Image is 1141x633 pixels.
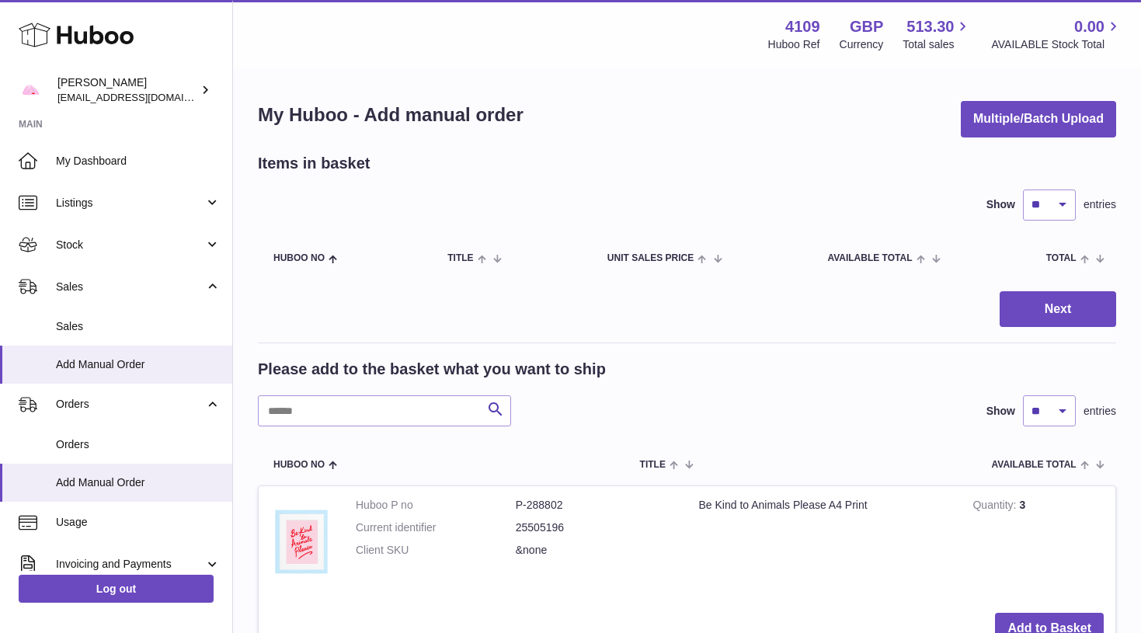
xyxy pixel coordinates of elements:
span: entries [1084,404,1116,419]
span: Total sales [903,37,972,52]
span: Listings [56,196,204,210]
span: AVAILABLE Stock Total [991,37,1122,52]
td: Be Kind to Animals Please A4 Print [687,486,962,601]
span: Huboo no [273,460,325,470]
strong: GBP [850,16,883,37]
label: Show [986,197,1015,212]
span: AVAILABLE Total [827,253,912,263]
h2: Items in basket [258,153,370,174]
span: Title [447,253,473,263]
span: 0.00 [1074,16,1104,37]
img: Be Kind to Animals Please A4 Print [270,498,332,586]
span: Sales [56,280,204,294]
span: 513.30 [906,16,954,37]
div: [PERSON_NAME] [57,75,197,105]
button: Multiple/Batch Upload [961,101,1116,137]
strong: Quantity [972,499,1019,515]
span: [EMAIL_ADDRESS][DOMAIN_NAME] [57,91,228,103]
a: Log out [19,575,214,603]
dd: &none [516,543,676,558]
span: My Dashboard [56,154,221,169]
td: 3 [961,486,1115,601]
span: Add Manual Order [56,357,221,372]
div: Currency [840,37,884,52]
dd: 25505196 [516,520,676,535]
img: hello@limpetstore.com [19,78,42,102]
a: 513.30 Total sales [903,16,972,52]
span: Sales [56,319,221,334]
span: Title [640,460,666,470]
span: Stock [56,238,204,252]
span: Total [1046,253,1077,263]
dt: Current identifier [356,520,516,535]
div: Huboo Ref [768,37,820,52]
h2: Please add to the basket what you want to ship [258,359,606,380]
span: entries [1084,197,1116,212]
button: Next [1000,291,1116,328]
span: Usage [56,515,221,530]
span: Orders [56,437,221,452]
dd: P-288802 [516,498,676,513]
span: Orders [56,397,204,412]
span: Add Manual Order [56,475,221,490]
span: Huboo no [273,253,325,263]
strong: 4109 [785,16,820,37]
dt: Huboo P no [356,498,516,513]
span: Unit Sales Price [607,253,694,263]
label: Show [986,404,1015,419]
a: 0.00 AVAILABLE Stock Total [991,16,1122,52]
span: Invoicing and Payments [56,557,204,572]
dt: Client SKU [356,543,516,558]
span: AVAILABLE Total [992,460,1077,470]
h1: My Huboo - Add manual order [258,103,524,127]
